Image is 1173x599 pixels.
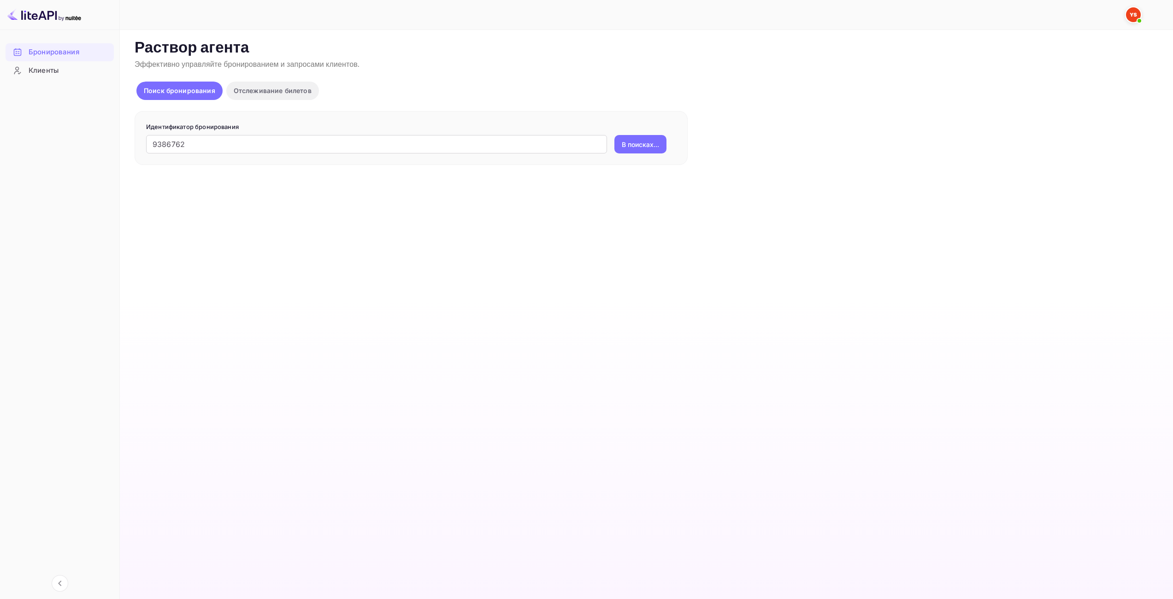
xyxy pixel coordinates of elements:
div: Клиенты [6,62,114,80]
img: Служба Поддержки Яндекса [1126,7,1141,22]
div: Бронирования [6,43,114,61]
ya-tr-span: Отслеживание билетов [234,87,312,94]
ya-tr-span: Поиск бронирования [144,87,215,94]
ya-tr-span: Бронирования [29,47,79,58]
img: Логотип LiteAPI [7,7,81,22]
ya-tr-span: Эффективно управляйте бронированием и запросами клиентов. [135,60,360,70]
button: В поисках... [614,135,666,153]
input: Введите идентификатор бронирования (например, 63782194) [146,135,607,153]
a: Бронирования [6,43,114,60]
ya-tr-span: Раствор агента [135,38,249,58]
ya-tr-span: В поисках... [622,140,659,149]
a: Клиенты [6,62,114,79]
ya-tr-span: Клиенты [29,65,59,76]
button: Свернуть навигацию [52,575,68,592]
ya-tr-span: Идентификатор бронирования [146,123,239,130]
